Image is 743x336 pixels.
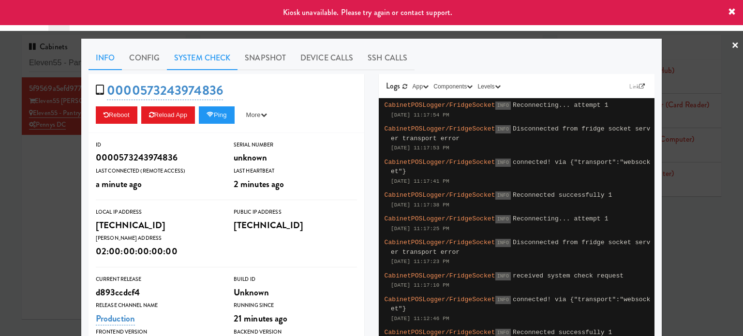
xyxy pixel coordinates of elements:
div: d893ccdcf4 [96,284,219,301]
span: [DATE] 11:17:25 PM [391,226,449,232]
span: Reconnecting... attempt 1 [513,215,609,222]
a: Config [122,46,167,70]
div: Running Since [234,301,357,310]
span: CabinetPOSLogger/FridgeSocket [385,329,495,336]
span: INFO [495,102,511,110]
span: CabinetPOSLogger/FridgeSocket [385,102,495,109]
span: CabinetPOSLogger/FridgeSocket [385,159,495,166]
div: Public IP Address [234,207,357,217]
a: 0000573243974836 [107,81,223,100]
div: [TECHNICAL_ID] [96,217,219,234]
span: INFO [495,125,511,133]
span: Reconnected successfully 1 [513,329,612,336]
span: INFO [495,296,511,304]
div: [PERSON_NAME] Address [96,234,219,243]
span: connected! via {"transport":"websocket"} [391,296,651,313]
button: Ping [199,106,235,124]
span: Kiosk unavailable. Please try again or contact support. [283,7,453,18]
span: [DATE] 11:17:38 PM [391,202,449,208]
div: Last Connected (Remote Access) [96,166,219,176]
a: Info [89,46,122,70]
span: 2 minutes ago [234,177,284,190]
span: Disconnected from fridge socket server transport error [391,125,651,142]
span: INFO [495,191,511,200]
span: CabinetPOSLogger/FridgeSocket [385,125,495,132]
span: connected! via {"transport":"websocket"} [391,159,651,175]
span: INFO [495,272,511,280]
span: INFO [495,215,511,223]
div: 02:00:00:00:00:00 [96,243,219,260]
button: Levels [475,82,503,91]
button: App [410,82,431,91]
span: Reconnected successfully 1 [513,191,612,199]
span: INFO [495,239,511,247]
a: Snapshot [238,46,293,70]
div: Last Heartbeat [234,166,357,176]
div: 0000573243974836 [96,149,219,166]
span: CabinetPOSLogger/FridgeSocket [385,239,495,246]
span: [DATE] 11:17:41 PM [391,178,449,184]
span: [DATE] 11:12:46 PM [391,316,449,321]
span: [DATE] 11:17:10 PM [391,282,449,288]
span: CabinetPOSLogger/FridgeSocket [385,272,495,279]
div: Build Id [234,275,357,284]
span: CabinetPOSLogger/FridgeSocket [385,215,495,222]
a: Device Calls [293,46,360,70]
a: SSH Calls [360,46,415,70]
span: [DATE] 11:17:23 PM [391,259,449,264]
span: CabinetPOSLogger/FridgeSocket [385,191,495,199]
button: Reboot [96,106,137,124]
a: System Check [167,46,238,70]
span: CabinetPOSLogger/FridgeSocket [385,296,495,303]
button: Reload App [141,106,195,124]
span: INFO [495,159,511,167]
div: Current Release [96,275,219,284]
span: received system check request [513,272,624,279]
a: × [731,31,739,61]
span: Logs [386,80,400,91]
div: Serial Number [234,140,357,150]
div: Release Channel Name [96,301,219,310]
div: [TECHNICAL_ID] [234,217,357,234]
span: [DATE] 11:17:54 PM [391,112,449,118]
div: Local IP Address [96,207,219,217]
span: [DATE] 11:17:53 PM [391,145,449,151]
span: Disconnected from fridge socket server transport error [391,239,651,256]
div: Unknown [234,284,357,301]
a: Link [627,82,647,91]
button: Components [431,82,475,91]
a: Production [96,312,135,325]
span: Reconnecting... attempt 1 [513,102,609,109]
span: 21 minutes ago [234,312,287,325]
div: unknown [234,149,357,166]
button: More [238,106,275,124]
span: a minute ago [96,177,142,190]
div: ID [96,140,219,150]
